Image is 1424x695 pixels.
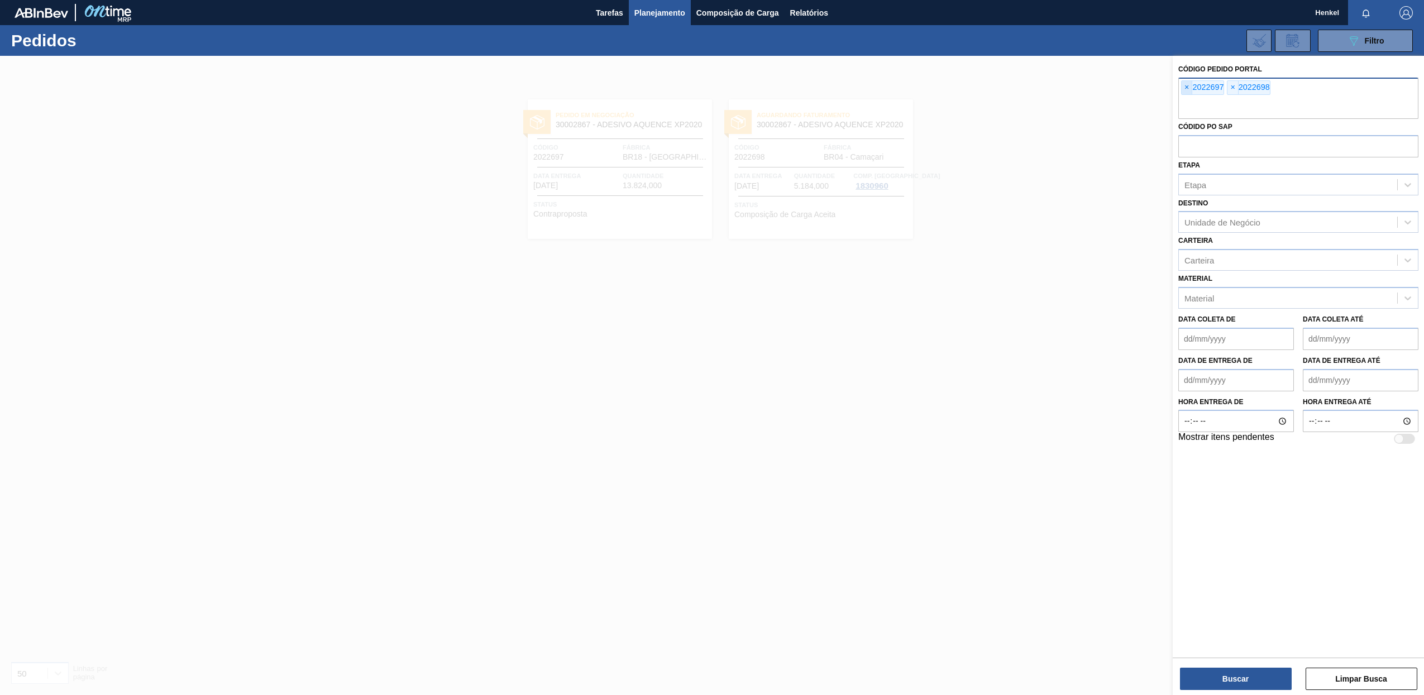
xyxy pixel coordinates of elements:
[696,6,779,20] span: Composição de Carga
[1318,30,1413,52] button: Filtro
[1178,199,1208,207] label: Destino
[1178,394,1294,410] label: Hora entrega de
[1246,30,1272,52] div: Importar Negociações dos Pedidos
[1303,357,1380,365] label: Data de Entrega até
[1178,432,1274,445] label: Mostrar itens pendentes
[1178,357,1253,365] label: Data de Entrega de
[1184,180,1206,189] div: Etapa
[1227,81,1238,94] span: ×
[1178,161,1200,169] label: Etapa
[1275,30,1311,52] div: Solicitação de Revisão de Pedidos
[1184,218,1260,227] div: Unidade de Negócio
[1178,237,1213,245] label: Carteira
[1178,369,1294,391] input: dd/mm/yyyy
[1182,81,1192,94] span: ×
[1178,328,1294,350] input: dd/mm/yyyy
[1184,293,1214,303] div: Material
[1303,315,1363,323] label: Data coleta até
[15,8,68,18] img: TNhmsLtSVTkK8tSr43FrP2fwEKptu5GPRR3wAAAABJRU5ErkJggg==
[790,6,828,20] span: Relatórios
[1348,5,1384,21] button: Notificações
[1184,256,1214,265] div: Carteira
[1365,36,1384,45] span: Filtro
[1227,80,1270,95] div: 2022698
[1178,123,1232,131] label: Códido PO SAP
[1303,394,1418,410] label: Hora entrega até
[1178,65,1262,73] label: Código Pedido Portal
[596,6,623,20] span: Tarefas
[1399,6,1413,20] img: Logout
[1178,315,1235,323] label: Data coleta de
[1178,275,1212,282] label: Material
[1303,369,1418,391] input: dd/mm/yyyy
[1303,328,1418,350] input: dd/mm/yyyy
[1181,80,1224,95] div: 2022697
[634,6,685,20] span: Planejamento
[11,34,185,47] h1: Pedidos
